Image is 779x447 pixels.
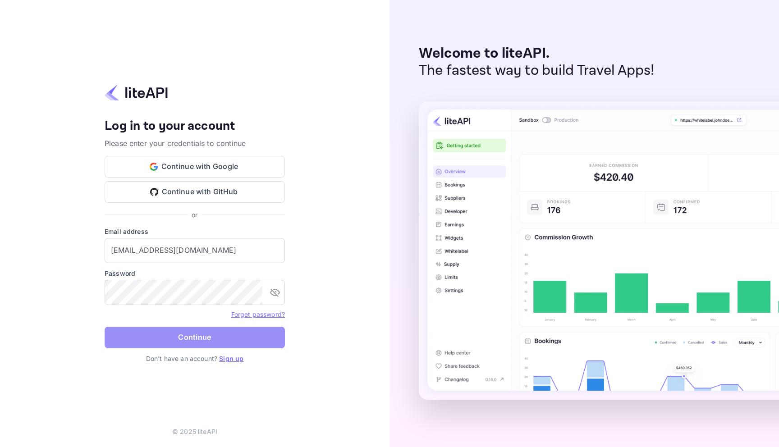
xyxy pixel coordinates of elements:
p: Please enter your credentials to continue [105,138,285,149]
button: toggle password visibility [266,283,284,301]
a: Forget password? [231,310,285,318]
a: Forget password? [231,310,285,319]
a: Sign up [219,355,243,362]
p: The fastest way to build Travel Apps! [419,62,655,79]
p: Don't have an account? [105,354,285,363]
p: © 2025 liteAPI [172,427,217,436]
button: Continue with Google [105,156,285,178]
img: liteapi [105,84,168,101]
p: or [192,210,197,219]
h4: Log in to your account [105,119,285,134]
button: Continue [105,327,285,348]
button: Continue with GitHub [105,181,285,203]
p: Welcome to liteAPI. [419,45,655,62]
input: Enter your email address [105,238,285,263]
label: Password [105,269,285,278]
label: Email address [105,227,285,236]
